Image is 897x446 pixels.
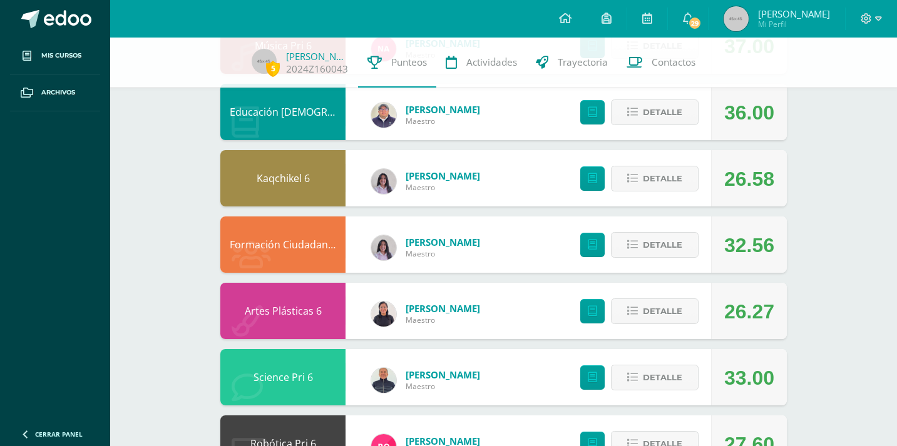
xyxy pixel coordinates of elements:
[406,170,480,182] a: [PERSON_NAME]
[406,248,480,259] span: Maestro
[643,366,682,389] span: Detalle
[526,38,617,88] a: Trayectoria
[611,365,699,390] button: Detalle
[758,8,830,20] span: [PERSON_NAME]
[643,167,682,190] span: Detalle
[406,116,480,126] span: Maestro
[371,103,396,128] img: aa8edbbf7999fb5664b808f8319cd197.png
[41,51,81,61] span: Mis cursos
[724,151,774,207] div: 26.58
[35,430,83,438] span: Cerrar panel
[724,217,774,273] div: 32.56
[406,368,480,381] a: [PERSON_NAME]
[406,381,480,392] span: Maestro
[643,101,682,124] span: Detalle
[724,283,774,340] div: 26.27
[371,169,396,194] img: e031f1178ce3e21be6f285ecbb368d33.png
[758,19,830,29] span: Mi Perfil
[406,315,480,325] span: Maestro
[10,38,100,74] a: Mis cursos
[252,49,277,74] img: 45x45
[406,302,480,315] a: [PERSON_NAME]
[724,6,749,31] img: 45x45
[220,349,346,405] div: Science Pri 6
[10,74,100,111] a: Archivos
[436,38,526,88] a: Actividades
[652,56,695,69] span: Contactos
[558,56,608,69] span: Trayectoria
[371,368,396,393] img: 1c975efcf74b35de0a11787a776310d8.png
[220,283,346,339] div: Artes Plásticas 6
[724,350,774,406] div: 33.00
[406,236,480,248] a: [PERSON_NAME]
[643,233,682,256] span: Detalle
[611,166,699,191] button: Detalle
[266,61,280,76] span: 5
[406,103,480,116] a: [PERSON_NAME]
[358,38,436,88] a: Punteos
[371,235,396,260] img: e031f1178ce3e21be6f285ecbb368d33.png
[391,56,427,69] span: Punteos
[286,63,348,76] a: 2024Z160043
[688,16,702,30] span: 29
[611,99,699,125] button: Detalle
[286,50,349,63] a: [PERSON_NAME]
[617,38,705,88] a: Contactos
[611,232,699,258] button: Detalle
[220,84,346,140] div: Educación Cristiana Pri 6
[611,298,699,324] button: Detalle
[466,56,517,69] span: Actividades
[220,216,346,273] div: Formación Ciudadana 6
[41,88,75,98] span: Archivos
[724,84,774,141] div: 36.00
[371,302,396,327] img: b44a260999c9d2f44e9afe0ea64fd14b.png
[406,182,480,193] span: Maestro
[220,150,346,206] div: Kaqchikel 6
[643,300,682,323] span: Detalle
